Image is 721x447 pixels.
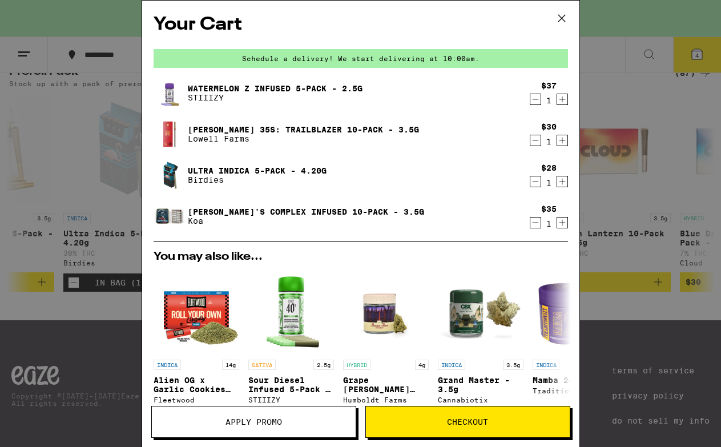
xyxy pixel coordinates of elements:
[438,268,523,409] a: Open page for Grand Master - 3.5g from Cannabiotix
[541,163,557,172] div: $28
[188,134,419,143] p: Lowell Farms
[7,8,82,17] span: Hi. Need any help?
[154,12,568,38] h2: Your Cart
[541,137,557,146] div: 1
[533,268,618,409] a: Open page for Mamba 24 - 3.5g from Traditional
[541,96,557,105] div: 1
[248,268,334,354] img: STIIIZY - Sour Diesel Infused 5-Pack - 2.5g
[154,251,568,263] h2: You may also like...
[154,49,568,68] div: Schedule a delivery! We start delivering at 10:00am.
[154,200,186,232] img: Napoleon's Complex Infused 10-pack - 3.5g
[343,376,429,394] p: Grape [PERSON_NAME] Premium - 4g
[415,360,429,370] p: 4g
[343,396,429,404] div: Humboldt Farms
[154,118,186,150] img: Lowell 35s: Trailblazer 10-Pack - 3.5g
[154,376,239,394] p: Alien OG x Garlic Cookies Pre-Ground - 14g
[533,387,618,394] div: Traditional
[541,81,557,90] div: $37
[530,217,541,228] button: Decrement
[365,406,570,438] button: Checkout
[154,77,186,109] img: Watermelon Z Infused 5-Pack - 2.5g
[154,159,186,191] img: Ultra Indica 5-Pack - 4.20g
[541,178,557,187] div: 1
[248,396,334,404] div: STIIIZY
[530,176,541,187] button: Decrement
[530,135,541,146] button: Decrement
[151,406,356,438] button: Apply Promo
[313,360,334,370] p: 2.5g
[154,268,239,409] a: Open page for Alien OG x Garlic Cookies Pre-Ground - 14g from Fleetwood
[557,135,568,146] button: Increment
[188,93,362,102] p: STIIIZY
[530,94,541,105] button: Decrement
[248,376,334,394] p: Sour Diesel Infused 5-Pack - 2.5g
[225,418,282,426] span: Apply Promo
[188,166,327,175] a: Ultra Indica 5-Pack - 4.20g
[188,207,424,216] a: [PERSON_NAME]'s Complex Infused 10-pack - 3.5g
[343,360,370,370] p: HYBRID
[541,204,557,214] div: $35
[557,217,568,228] button: Increment
[343,268,429,354] img: Humboldt Farms - Grape Runtz Premium - 4g
[248,360,276,370] p: SATIVA
[447,418,488,426] span: Checkout
[154,396,239,404] div: Fleetwood
[533,360,560,370] p: INDICA
[188,125,419,134] a: [PERSON_NAME] 35s: Trailblazer 10-Pack - 3.5g
[533,268,618,354] img: Traditional - Mamba 24 - 3.5g
[188,175,327,184] p: Birdies
[154,268,239,354] img: Fleetwood - Alien OG x Garlic Cookies Pre-Ground - 14g
[222,360,239,370] p: 14g
[248,268,334,409] a: Open page for Sour Diesel Infused 5-Pack - 2.5g from STIIIZY
[533,376,618,385] p: Mamba 24 - 3.5g
[188,216,424,225] p: Koa
[154,360,181,370] p: INDICA
[503,360,523,370] p: 3.5g
[541,219,557,228] div: 1
[438,396,523,404] div: Cannabiotix
[438,268,523,354] img: Cannabiotix - Grand Master - 3.5g
[557,94,568,105] button: Increment
[438,376,523,394] p: Grand Master - 3.5g
[541,122,557,131] div: $30
[438,360,465,370] p: INDICA
[557,176,568,187] button: Increment
[188,84,362,93] a: Watermelon Z Infused 5-Pack - 2.5g
[343,268,429,409] a: Open page for Grape Runtz Premium - 4g from Humboldt Farms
